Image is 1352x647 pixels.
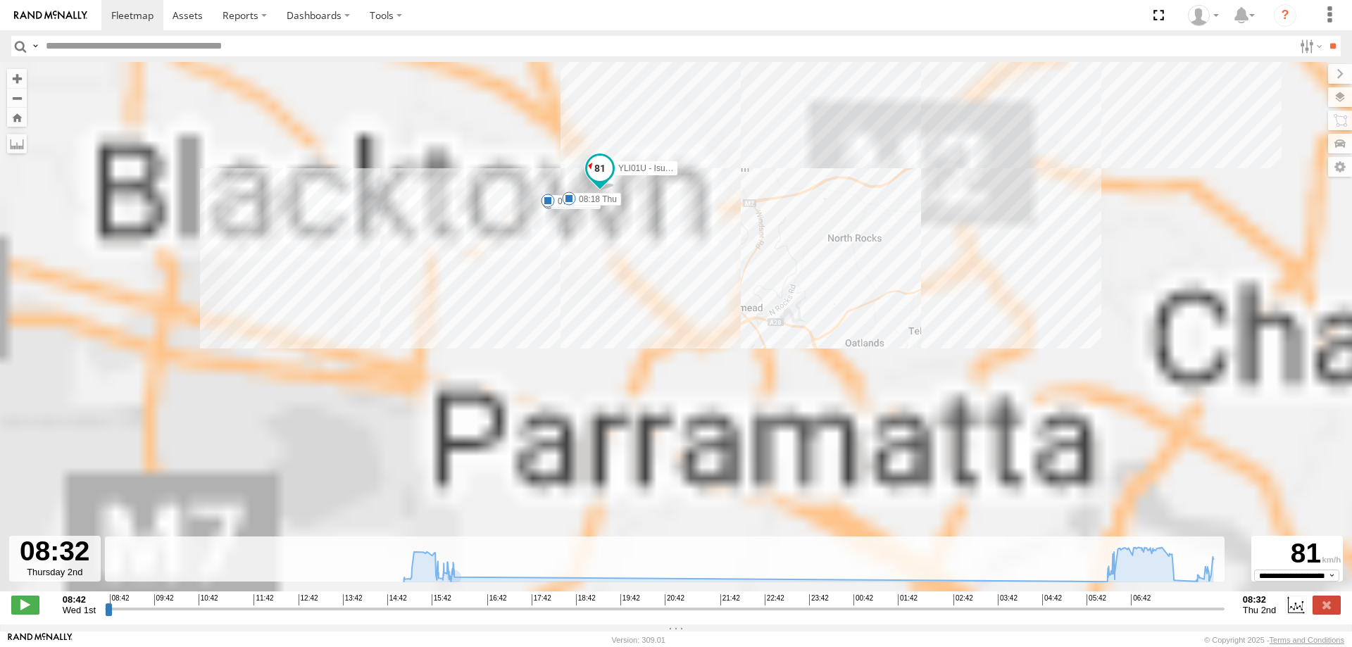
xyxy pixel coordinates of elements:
span: 08:42 [110,594,130,605]
strong: 08:32 [1243,594,1277,605]
span: 13:42 [343,594,363,605]
span: 17:42 [532,594,551,605]
div: Version: 309.01 [612,636,665,644]
span: 12:42 [299,594,318,605]
a: Terms and Conditions [1270,636,1344,644]
span: 09:42 [154,594,174,605]
span: 00:42 [853,594,873,605]
img: rand-logo.svg [14,11,87,20]
button: Zoom out [7,88,27,108]
span: 14:42 [387,594,407,605]
label: Search Filter Options [1294,36,1325,56]
a: Visit our Website [8,633,73,647]
span: YLI01U - Isuzu DMAX [618,163,701,173]
div: Tom Tozer [1183,5,1224,26]
i: ? [1274,4,1296,27]
span: 04:42 [1042,594,1062,605]
label: 07:43 Thu [549,196,601,209]
span: 06:42 [1131,594,1151,605]
span: 05:42 [1087,594,1106,605]
label: Measure [7,134,27,153]
span: 10:42 [199,594,218,605]
span: 02:42 [953,594,973,605]
span: Wed 1st Oct 2025 [63,605,96,615]
label: Play/Stop [11,596,39,614]
div: 81 [1253,538,1341,570]
button: Zoom in [7,69,27,88]
span: 15:42 [432,594,451,605]
strong: 08:42 [63,594,96,605]
label: Close [1313,596,1341,614]
span: 18:42 [576,594,596,605]
label: Map Settings [1328,157,1352,177]
span: 23:42 [809,594,829,605]
button: Zoom Home [7,108,27,127]
label: 07:46 Thu [548,195,600,208]
span: 03:42 [998,594,1018,605]
span: 16:42 [487,594,507,605]
label: Search Query [30,36,41,56]
span: 11:42 [254,594,273,605]
span: 20:42 [665,594,684,605]
span: 19:42 [620,594,640,605]
span: 21:42 [720,594,740,605]
span: Thu 2nd Oct 2025 [1243,605,1277,615]
span: 22:42 [765,594,784,605]
label: 08:18 Thu [569,193,621,206]
span: 01:42 [898,594,918,605]
div: © Copyright 2025 - [1204,636,1344,644]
